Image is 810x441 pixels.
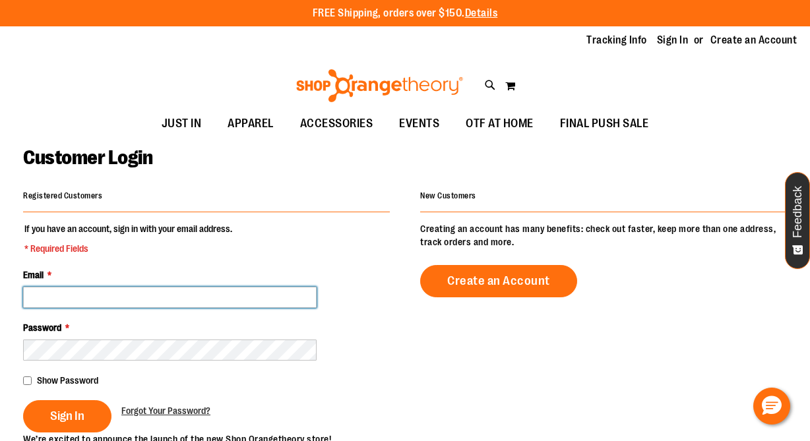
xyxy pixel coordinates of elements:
span: JUST IN [162,109,202,138]
span: Create an Account [447,274,550,288]
a: JUST IN [148,109,215,139]
a: APPAREL [214,109,287,139]
legend: If you have an account, sign in with your email address. [23,222,234,255]
span: EVENTS [399,109,439,138]
span: OTF AT HOME [466,109,534,138]
span: * Required Fields [24,242,232,255]
a: Forgot Your Password? [121,404,210,417]
span: Password [23,322,61,333]
span: ACCESSORIES [300,109,373,138]
strong: New Customers [420,191,476,200]
a: Create an Account [710,33,797,47]
a: Tracking Info [586,33,647,47]
span: Sign In [50,409,84,423]
a: Sign In [657,33,689,47]
a: Details [465,7,498,19]
span: Forgot Your Password? [121,405,210,416]
p: Creating an account has many benefits: check out faster, keep more than one address, track orders... [420,222,787,249]
strong: Registered Customers [23,191,102,200]
button: Hello, have a question? Let’s chat. [753,388,790,425]
span: Email [23,270,44,280]
a: ACCESSORIES [287,109,387,139]
a: FINAL PUSH SALE [547,109,662,139]
span: FINAL PUSH SALE [560,109,649,138]
span: Feedback [792,186,804,238]
p: FREE Shipping, orders over $150. [313,6,498,21]
span: Customer Login [23,146,152,169]
span: Show Password [37,375,98,386]
button: Feedback - Show survey [785,172,810,269]
img: Shop Orangetheory [294,69,465,102]
button: Sign In [23,400,111,432]
span: APPAREL [228,109,274,138]
a: Create an Account [420,265,577,297]
a: OTF AT HOME [452,109,547,139]
a: EVENTS [386,109,452,139]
